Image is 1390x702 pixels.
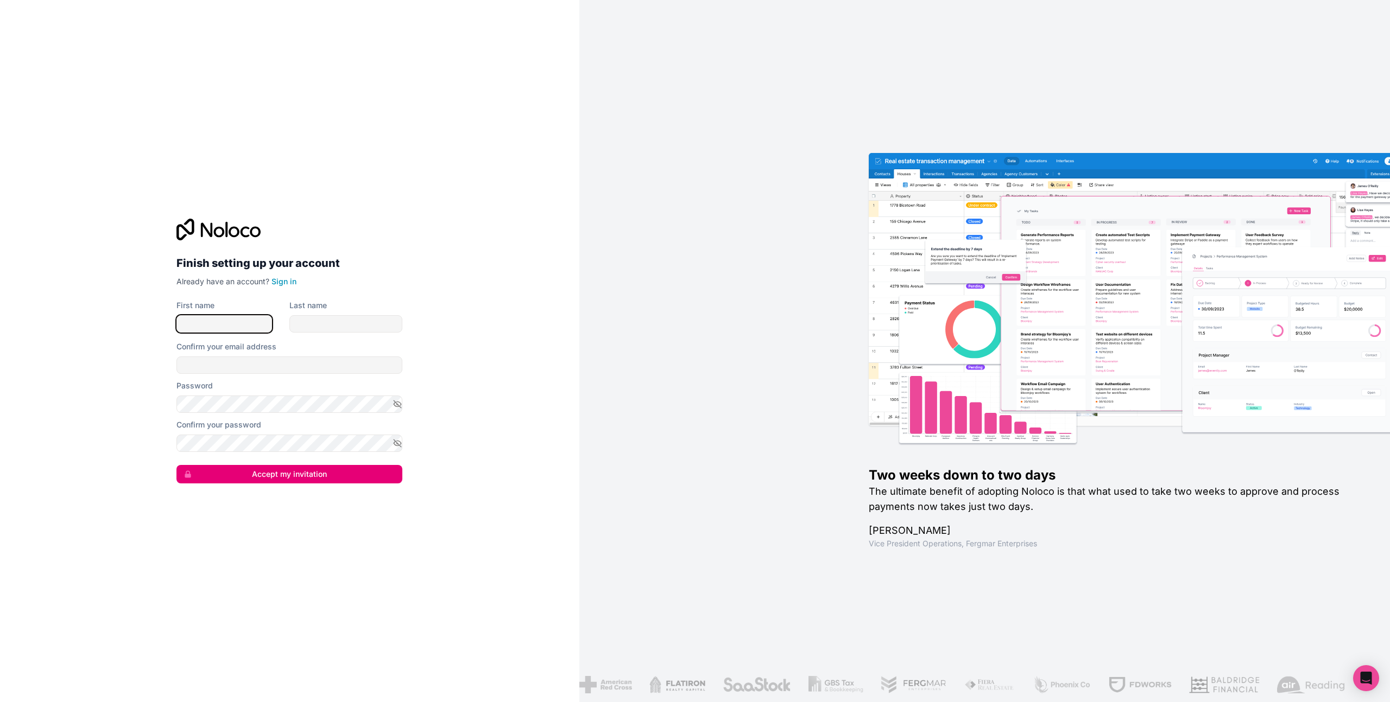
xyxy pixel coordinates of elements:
[176,277,269,286] span: Already have an account?
[176,419,261,430] label: Confirm your password
[579,676,631,693] img: /assets/american-red-cross-BAupjrZR.png
[176,315,272,333] input: given-name
[271,277,296,286] a: Sign in
[722,676,791,693] img: /assets/saastock-C6Zbiodz.png
[289,315,402,333] input: family-name
[176,465,402,483] button: Accept my invitation
[1189,676,1259,693] img: /assets/baldridge-DxmPIwAm.png
[176,435,402,452] input: Confirm password
[176,341,276,352] label: Confirm your email address
[880,676,946,693] img: /assets/fergmar-CudnrXN5.png
[964,676,1015,693] img: /assets/fiera-fwj2N5v4.png
[176,380,213,391] label: Password
[1108,676,1171,693] img: /assets/fdworks-Bi04fVtw.png
[808,676,863,693] img: /assets/gbstax-C-GtDUiK.png
[176,356,402,374] input: Email address
[869,484,1355,514] h2: The ultimate benefit of adopting Noloco is that what used to take two weeks to approve and proces...
[649,676,705,693] img: /assets/flatiron-C8eUkumj.png
[176,253,402,273] h2: Finish setting up your account
[869,538,1355,549] h1: Vice President Operations , Fergmar Enterprises
[176,300,214,311] label: First name
[869,467,1355,484] h1: Two weeks down to two days
[176,395,402,413] input: Password
[1353,665,1379,691] div: Open Intercom Messenger
[289,300,327,311] label: Last name
[1032,676,1091,693] img: /assets/phoenix-BREaitsQ.png
[869,523,1355,538] h1: [PERSON_NAME]
[1277,676,1345,693] img: /assets/airreading-FwAmRzSr.png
